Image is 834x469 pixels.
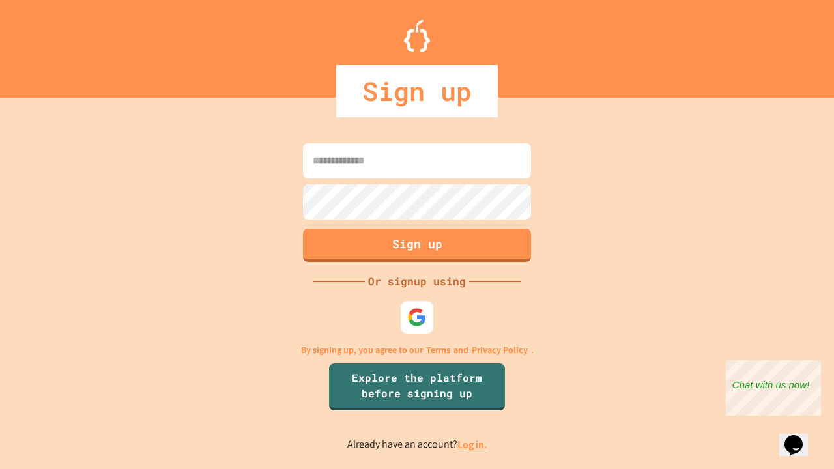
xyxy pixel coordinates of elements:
iframe: chat widget [726,360,821,416]
p: By signing up, you agree to our and . [301,343,534,357]
a: Terms [426,343,450,357]
img: Logo.svg [404,20,430,52]
a: Log in. [457,438,487,451]
img: google-icon.svg [407,307,427,327]
p: Already have an account? [347,436,487,453]
a: Explore the platform before signing up [329,363,505,410]
a: Privacy Policy [472,343,528,357]
div: Or signup using [365,274,469,289]
button: Sign up [303,229,531,262]
div: Sign up [336,65,498,117]
iframe: chat widget [779,417,821,456]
